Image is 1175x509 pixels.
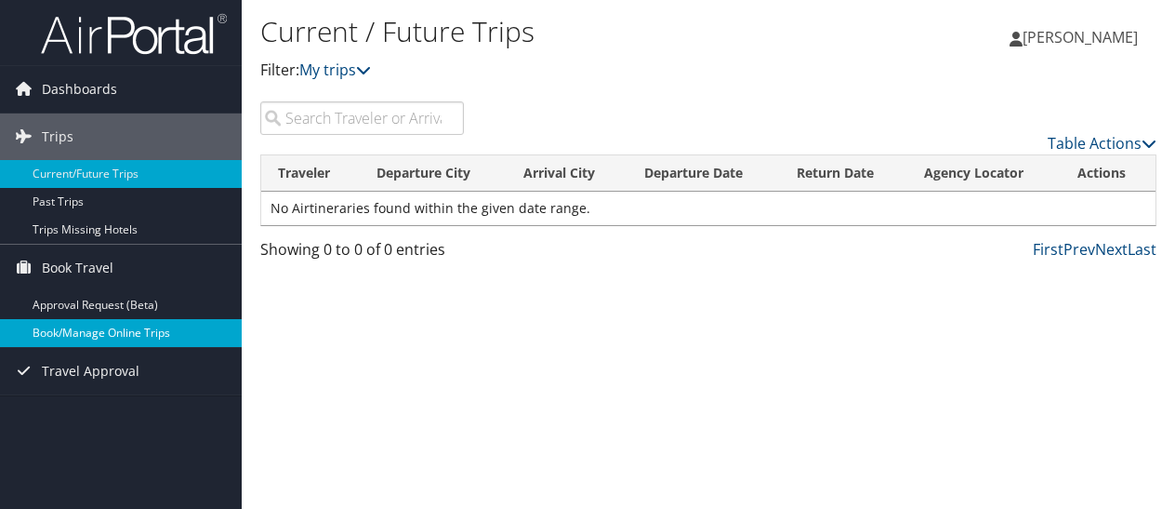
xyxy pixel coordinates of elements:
span: Dashboards [42,66,117,113]
th: Traveler: activate to sort column ascending [261,155,360,192]
span: [PERSON_NAME] [1023,27,1138,47]
p: Filter: [260,59,858,83]
a: Table Actions [1048,133,1156,154]
h1: Current / Future Trips [260,12,858,51]
a: First [1033,239,1063,260]
th: Arrival City: activate to sort column ascending [507,155,627,192]
a: Prev [1063,239,1095,260]
th: Actions [1061,155,1155,192]
span: Travel Approval [42,348,139,395]
th: Return Date: activate to sort column ascending [780,155,907,192]
span: Trips [42,114,73,160]
td: No Airtineraries found within the given date range. [261,192,1155,225]
a: Last [1128,239,1156,260]
span: Book Travel [42,245,113,291]
img: airportal-logo.png [41,12,227,56]
a: My trips [299,60,371,80]
th: Agency Locator: activate to sort column ascending [907,155,1061,192]
th: Departure City: activate to sort column ascending [360,155,507,192]
th: Departure Date: activate to sort column descending [627,155,780,192]
div: Showing 0 to 0 of 0 entries [260,238,464,270]
a: Next [1095,239,1128,260]
input: Search Traveler or Arrival City [260,101,464,135]
a: [PERSON_NAME] [1010,9,1156,65]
